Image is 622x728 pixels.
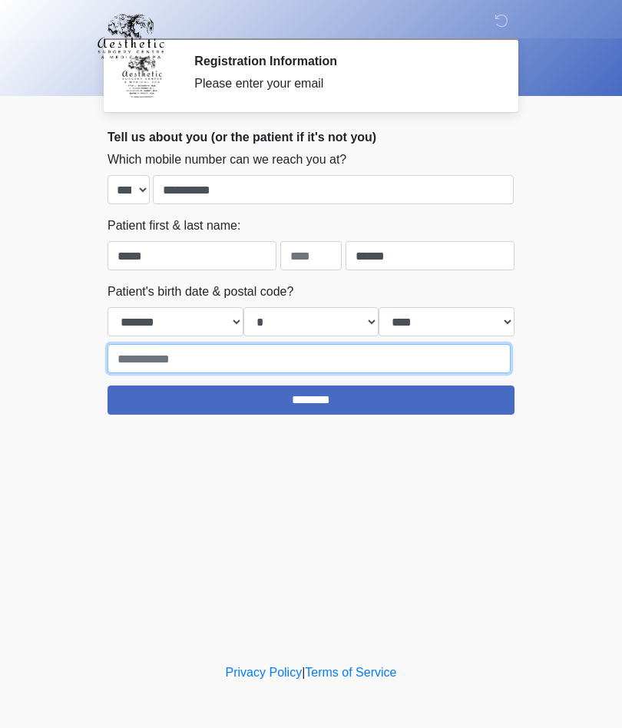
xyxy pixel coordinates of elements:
img: Aesthetic Surgery Centre, PLLC Logo [92,12,170,61]
div: Please enter your email [194,74,491,93]
img: Agent Avatar [119,54,165,100]
label: Which mobile number can we reach you at? [108,151,346,169]
a: | [302,666,305,679]
a: Privacy Policy [226,666,303,679]
h2: Tell us about you (or the patient if it's not you) [108,130,514,144]
a: Terms of Service [305,666,396,679]
label: Patient first & last name: [108,217,240,235]
label: Patient's birth date & postal code? [108,283,293,301]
